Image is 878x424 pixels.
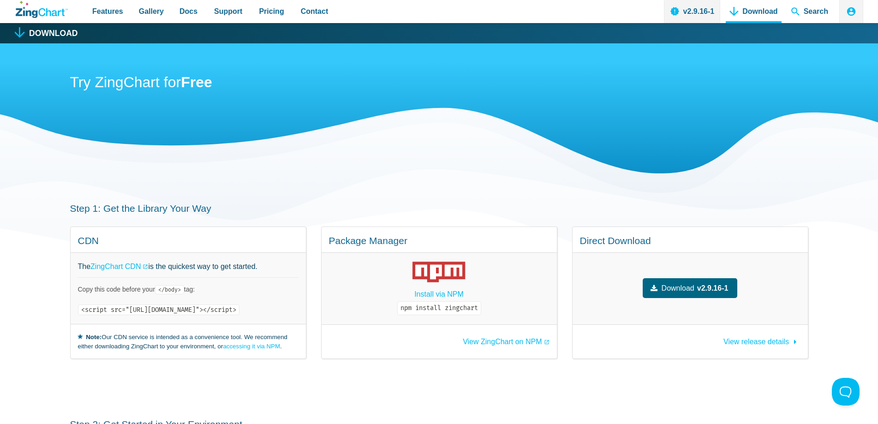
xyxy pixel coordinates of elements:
strong: Note: [86,334,102,340]
p: The is the quickest way to get started. [78,260,299,273]
code: </body> [155,285,184,294]
span: Contact [301,5,329,18]
iframe: Toggle Customer Support [832,378,860,406]
strong: v2.9.16-1 [697,282,729,294]
code: npm install zingchart [397,301,481,315]
code: <script src="[URL][DOMAIN_NAME]"></script> [78,305,239,315]
a: Downloadv2.9.16-1 [643,278,738,298]
h4: Package Manager [329,234,549,247]
a: ZingChart CDN [90,260,148,273]
span: Pricing [259,5,284,18]
span: Features [92,5,123,18]
h4: CDN [78,234,299,247]
a: Install via NPM [414,288,464,300]
h2: Try ZingChart for [70,73,808,94]
h1: Download [29,30,78,38]
a: View ZingChart on NPM [463,338,549,346]
a: View release details [723,333,800,346]
span: Docs [179,5,197,18]
p: Copy this code before your tag: [78,285,299,294]
span: View release details [723,338,789,346]
a: accessing it via NPM [223,343,280,350]
strong: Free [181,74,212,90]
h4: Direct Download [580,234,800,247]
span: Download [662,282,694,294]
span: Gallery [139,5,164,18]
a: ZingChart Logo. Click to return to the homepage [16,1,68,18]
span: Support [214,5,242,18]
small: Our CDN service is intended as a convenience tool. We recommend either downloading ZingChart to y... [78,332,299,351]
